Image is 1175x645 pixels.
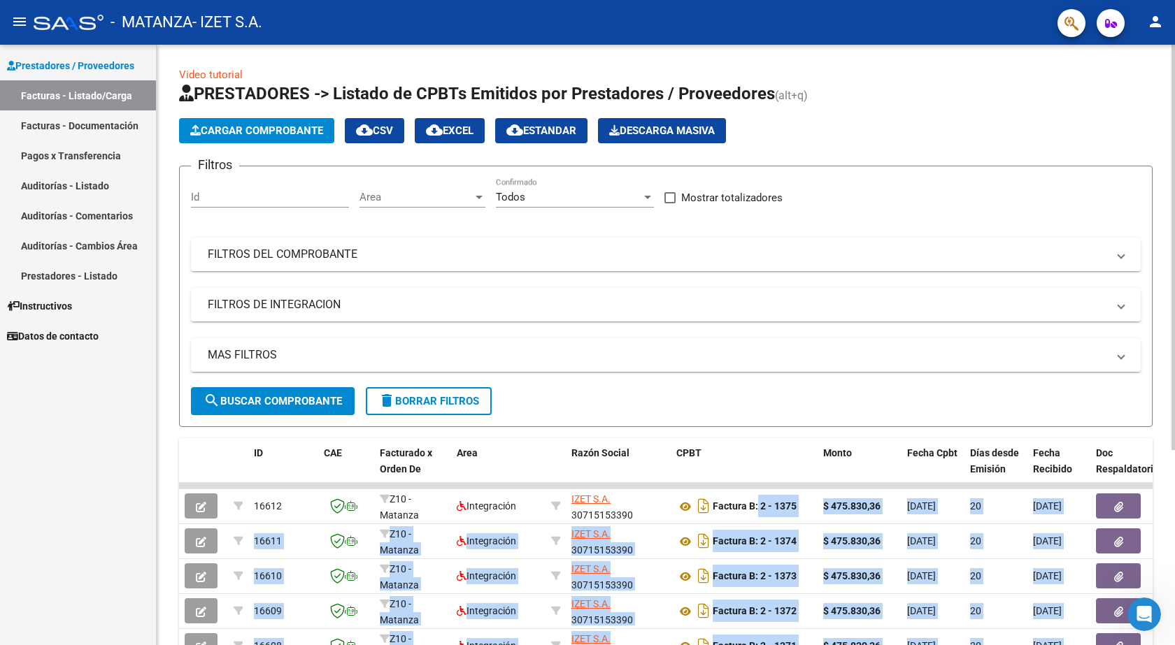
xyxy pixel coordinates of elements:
mat-panel-title: MAS FILTROS [208,347,1107,363]
span: IZET S.A. [571,528,611,539]
span: 20 [970,570,981,581]
span: [DATE] [907,605,936,616]
strong: Factura B: 2 - 1374 [713,536,797,547]
span: [DATE] [907,535,936,546]
datatable-header-cell: Razón Social [566,438,671,500]
span: Z10 - Matanza [380,493,419,521]
span: Z10 - Matanza [380,598,419,625]
span: ID [254,447,263,458]
span: 20 [970,500,981,512]
span: [DATE] [907,570,936,581]
datatable-header-cell: Fecha Cpbt [902,438,964,500]
span: Descarga Masiva [609,124,715,137]
button: Buscar Comprobante [191,387,355,415]
mat-panel-title: FILTROS DE INTEGRACION [208,297,1107,312]
app-download-masive: Descarga masiva de comprobantes (adjuntos) [598,118,726,143]
strong: $ 475.830,36 [823,605,881,616]
datatable-header-cell: Facturado x Orden De [374,438,451,500]
span: Fecha Recibido [1033,447,1072,474]
mat-expansion-panel-header: FILTROS DEL COMPROBANTE [191,238,1141,271]
datatable-header-cell: Doc Respaldatoria [1090,438,1174,500]
span: Integración [457,535,516,546]
datatable-header-cell: Fecha Recibido [1027,438,1090,500]
span: - IZET S.A. [192,7,262,38]
mat-icon: delete [378,392,395,409]
span: Doc Respaldatoria [1096,447,1159,474]
datatable-header-cell: CAE [318,438,374,500]
span: Z10 - Matanza [380,563,419,590]
datatable-header-cell: ID [248,438,318,500]
datatable-header-cell: CPBT [671,438,818,500]
div: 30715153390 [571,596,665,625]
span: PRESTADORES -> Listado de CPBTs Emitidos por Prestadores / Proveedores [179,84,775,103]
span: Area [359,191,473,203]
strong: Factura B: 2 - 1375 [713,501,797,512]
button: Borrar Filtros [366,387,492,415]
div: 30715153390 [571,491,665,521]
span: CPBT [676,447,702,458]
span: IZET S.A. [571,563,611,574]
span: 20 [970,535,981,546]
span: Días desde Emisión [970,447,1019,474]
mat-panel-title: FILTROS DEL COMPROBANTE [208,247,1107,262]
span: Fecha Cpbt [907,447,957,458]
span: Integración [457,570,516,581]
span: Razón Social [571,447,629,458]
a: Video tutorial [179,68,243,81]
span: [DATE] [1033,500,1062,512]
span: Cargar Comprobante [190,124,323,137]
span: Z10 - Matanza [380,528,419,556]
span: 20 [970,605,981,616]
button: CSV [345,118,404,143]
span: 16610 [254,570,282,581]
span: Instructivos [7,298,72,314]
mat-icon: menu [11,13,28,30]
span: IZET S.A. [571,633,611,644]
span: [DATE] [1033,570,1062,581]
div: 30715153390 [571,526,665,556]
mat-icon: cloud_download [426,122,443,138]
span: Estandar [506,124,576,137]
span: 16612 [254,500,282,512]
datatable-header-cell: Monto [818,438,902,500]
mat-icon: cloud_download [356,122,373,138]
span: Todos [496,191,525,203]
strong: Factura B: 2 - 1373 [713,571,797,582]
datatable-header-cell: Días desde Emisión [964,438,1027,500]
i: Descargar documento [695,600,713,622]
span: [DATE] [907,500,936,512]
span: Monto [823,447,852,458]
mat-icon: search [204,392,220,409]
strong: $ 475.830,36 [823,570,881,581]
mat-icon: person [1147,13,1164,30]
button: Cargar Comprobante [179,118,334,143]
datatable-header-cell: Area [451,438,546,500]
strong: Factura B: 2 - 1372 [713,606,797,617]
span: [DATE] [1033,535,1062,546]
span: IZET S.A. [571,493,611,505]
mat-icon: cloud_download [506,122,523,138]
button: Estandar [495,118,587,143]
strong: $ 475.830,36 [823,500,881,512]
span: (alt+q) [775,89,808,102]
i: Descargar documento [695,530,713,552]
span: CAE [324,447,342,458]
span: Borrar Filtros [378,395,479,407]
i: Descargar documento [695,565,713,587]
div: 30715153390 [571,561,665,590]
mat-expansion-panel-header: MAS FILTROS [191,338,1141,372]
i: Descargar documento [695,495,713,517]
h3: Filtros [191,155,239,175]
span: Buscar Comprobante [204,395,342,407]
span: CSV [356,124,393,137]
mat-expansion-panel-header: FILTROS DE INTEGRACION [191,288,1141,321]
strong: $ 475.830,36 [823,535,881,546]
span: Datos de contacto [7,328,99,344]
span: Facturado x Orden De [380,447,432,474]
span: Integración [457,605,516,616]
span: Mostrar totalizadores [681,189,783,206]
span: 16611 [254,535,282,546]
span: IZET S.A. [571,598,611,609]
button: Descarga Masiva [598,118,726,143]
iframe: Intercom live chat [1127,597,1161,631]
